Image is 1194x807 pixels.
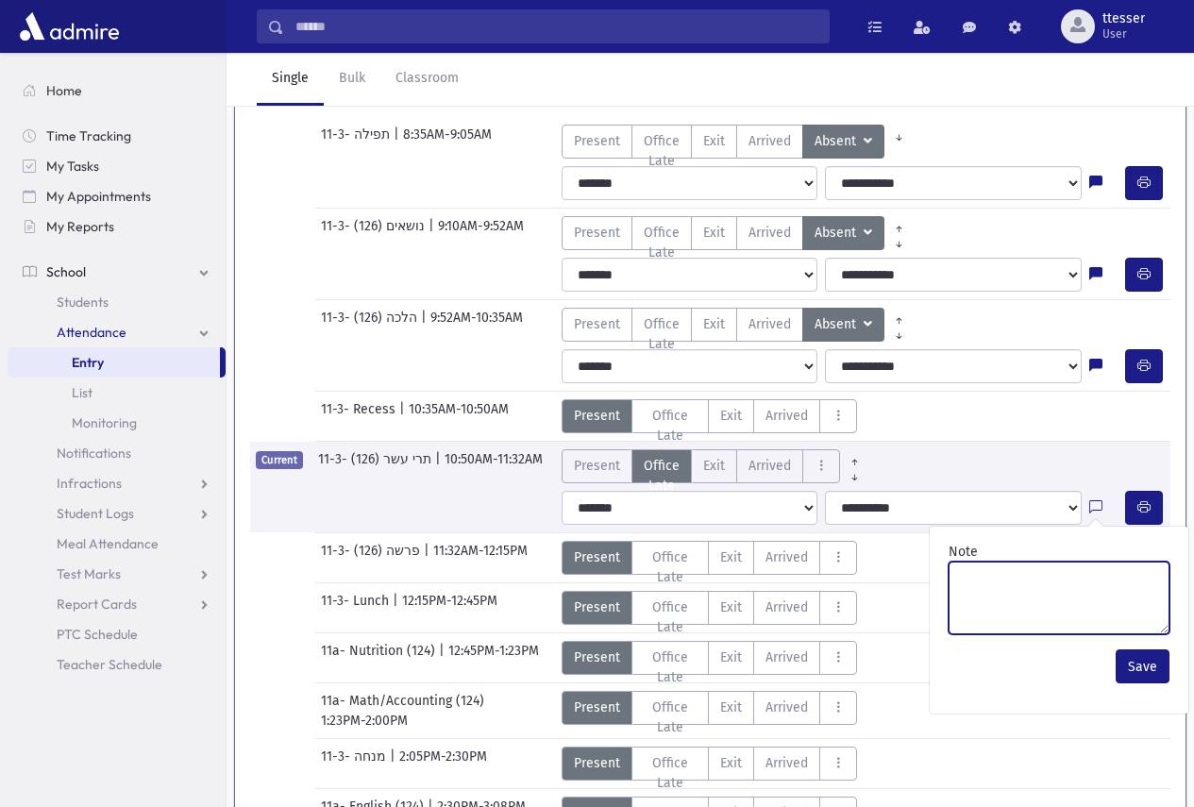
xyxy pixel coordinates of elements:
span: Present [574,456,620,476]
span: Present [574,223,620,243]
span: | [435,449,445,483]
span: Present [574,406,620,426]
span: Exit [720,406,742,426]
a: All Prior [840,449,869,464]
span: Entry [72,354,104,371]
span: Exit [720,647,742,667]
span: Students [57,294,109,311]
span: Arrived [748,131,791,151]
span: 11-3- פרשה (126) [321,541,424,575]
span: Office Late [644,647,698,687]
span: Arrived [765,406,808,426]
span: User [1102,26,1145,42]
span: 11a- Nutrition (124) [321,641,439,675]
div: AttTypes [562,399,858,433]
span: | [421,308,430,342]
span: My Appointments [46,188,151,205]
span: | [394,125,403,159]
a: All Later [840,464,869,479]
span: Office Late [644,698,698,737]
span: Present [574,698,620,717]
a: Bulk [324,53,380,106]
a: Home [8,76,226,106]
button: Save [1116,649,1169,683]
span: Home [46,82,82,99]
a: List [8,378,226,408]
a: Entry [8,347,220,378]
span: List [72,384,92,401]
img: AdmirePro [15,8,124,45]
span: 10:50AM-11:32AM [445,449,543,483]
span: Teacher Schedule [57,656,162,673]
a: My Reports [8,211,226,242]
label: Note [949,542,978,562]
span: 12:45PM-1:23PM [448,641,539,675]
span: Office Late [644,547,698,587]
div: AttTypes [562,125,914,159]
span: | [429,216,438,250]
span: 11-3- תרי עשר (126) [318,449,435,483]
span: | [424,541,433,575]
span: Arrived [765,698,808,717]
span: Student Logs [57,505,134,522]
div: AttTypes [562,216,914,250]
i: [DATE] Sessions: [315,92,413,108]
span: Arrived [765,547,808,567]
span: Attendance [57,324,126,341]
span: Office Late [644,223,680,262]
div: AttTypes [562,308,914,342]
span: Absent [815,314,860,335]
span: Present [574,647,620,667]
a: Student Logs [8,498,226,529]
span: Exit [703,456,725,476]
span: | [393,591,402,625]
span: Arrived [765,753,808,773]
span: 10:35AM-10:50AM [409,399,509,433]
span: Meal Attendance [57,535,159,552]
span: 2:05PM-2:30PM [399,747,487,781]
a: My Appointments [8,181,226,211]
span: Exit [703,314,725,334]
a: PTC Schedule [8,619,226,649]
span: Arrived [765,597,808,617]
div: AttTypes [562,747,858,781]
a: Teacher Schedule [8,649,226,680]
a: My Tasks [8,151,226,181]
div: AttTypes [562,691,858,725]
span: Monitoring [72,414,137,431]
span: Present [574,597,620,617]
span: Arrived [748,314,791,334]
span: ttesser [1102,11,1145,26]
span: Exit [720,597,742,617]
a: Classroom [380,53,474,106]
div: AttTypes [562,591,858,625]
span: 11-3- נושאים (126) [321,216,429,250]
span: Exit [703,223,725,243]
button: Absent [802,125,884,159]
a: Attendance [8,317,226,347]
span: Arrived [748,456,791,476]
span: My Reports [46,218,114,235]
span: 11-3- תפילה [321,125,394,159]
span: 8:35AM-9:05AM [403,125,492,159]
span: | [439,641,448,675]
span: My Tasks [46,158,99,175]
span: Absent [815,223,860,244]
a: Infractions [8,468,226,498]
span: Exit [720,547,742,567]
input: Search [284,9,829,43]
span: School [46,263,86,280]
a: Students [8,287,226,317]
a: Meal Attendance [8,529,226,559]
span: 11-3- הלכה (126) [321,308,421,342]
span: Office Late [644,456,680,496]
span: Exit [720,698,742,717]
a: Report Cards [8,589,226,619]
a: Notifications [8,438,226,468]
span: 11-3- מנחה [321,747,390,781]
span: Present [574,547,620,567]
div: AttTypes [562,449,869,483]
span: 1:23PM-2:00PM [321,711,408,731]
span: Time Tracking [46,127,131,144]
span: Test Marks [57,565,121,582]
